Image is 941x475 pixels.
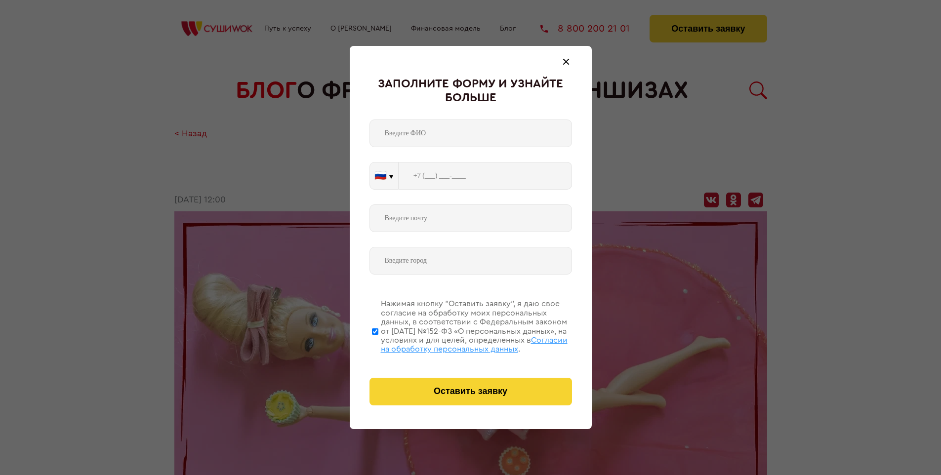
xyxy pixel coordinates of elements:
input: Введите ФИО [369,119,572,147]
span: Согласии на обработку персональных данных [381,336,568,353]
input: Введите почту [369,204,572,232]
button: Оставить заявку [369,378,572,405]
input: +7 (___) ___-____ [399,162,572,190]
div: Нажимая кнопку “Оставить заявку”, я даю свое согласие на обработку моих персональных данных, в со... [381,299,572,354]
button: 🇷🇺 [370,162,398,189]
div: Заполните форму и узнайте больше [369,78,572,105]
input: Введите город [369,247,572,275]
